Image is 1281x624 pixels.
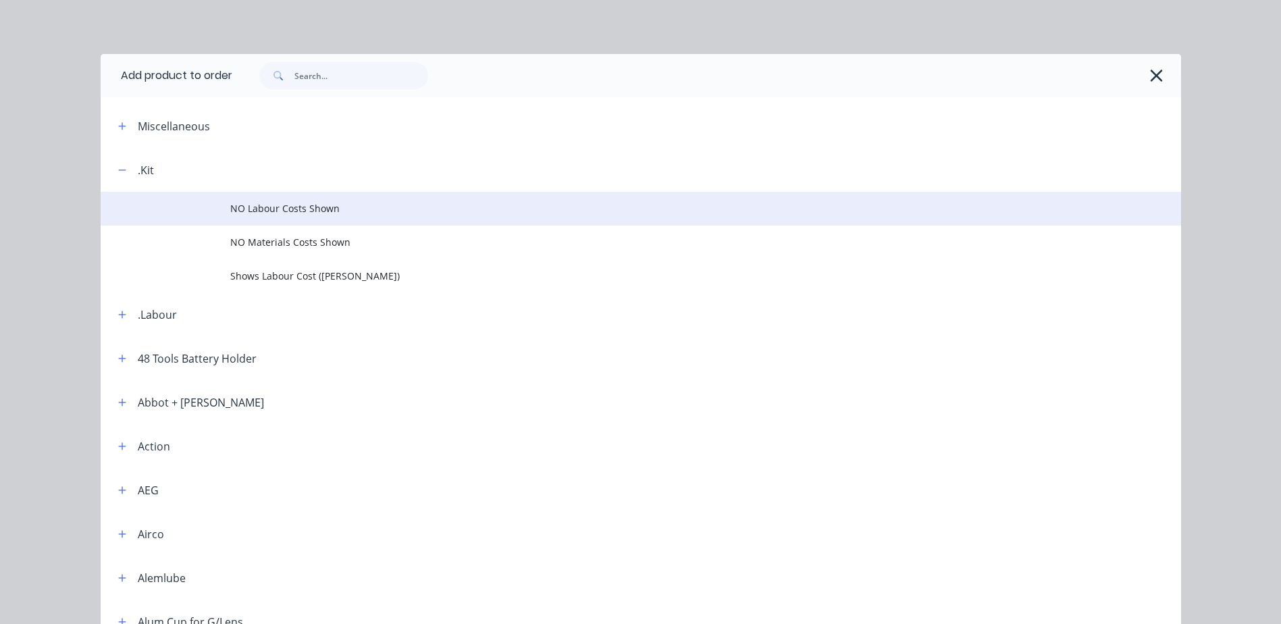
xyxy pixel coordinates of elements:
[138,526,164,542] div: Airco
[138,307,177,323] div: .Labour
[138,394,264,411] div: Abbot + [PERSON_NAME]
[230,201,991,215] span: NO Labour Costs Shown
[138,570,186,586] div: Alemlube
[101,54,232,97] div: Add product to order
[138,350,257,367] div: 48 Tools Battery Holder
[138,438,170,454] div: Action
[138,118,210,134] div: Miscellaneous
[138,162,154,178] div: .Kit
[294,62,428,89] input: Search...
[230,269,991,283] span: Shows Labour Cost ([PERSON_NAME])
[138,482,159,498] div: AEG
[230,235,991,249] span: NO Materials Costs Shown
